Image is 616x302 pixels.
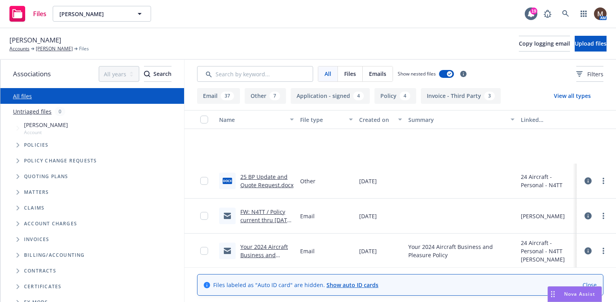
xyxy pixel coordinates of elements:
button: Copy logging email [519,36,570,52]
span: Contracts [24,269,56,273]
a: All files [13,92,32,100]
input: Select all [200,116,208,123]
span: Filters [576,70,603,78]
div: [PERSON_NAME] [521,255,574,263]
button: View all types [541,88,603,104]
div: Summary [408,116,506,124]
span: Emails [369,70,386,78]
a: Switch app [576,6,592,22]
span: Account [24,129,68,136]
a: Your 2024 Aircraft Business and Pleasure Policy [240,243,288,267]
span: Policies [24,143,49,147]
div: 3 [484,92,495,100]
a: FW: N4TT / Policy current thru [DATE] / [PERSON_NAME] [240,208,292,232]
a: Untriaged files [13,107,52,116]
div: 37 [221,92,234,100]
a: 25 BP Update and Quote Request.docx [240,173,293,189]
div: 7 [269,92,280,100]
button: Summary [405,110,518,129]
span: Show nested files [398,70,436,77]
div: 4 [353,92,364,100]
span: Files labeled as "Auto ID card" are hidden. [213,281,378,289]
a: Accounts [9,45,30,52]
span: [DATE] [359,212,377,220]
div: 24 Aircraft - Personal - N4TT [521,239,574,255]
button: Application - signed [291,88,370,104]
a: more [599,176,608,186]
span: Claims [24,206,44,210]
div: [PERSON_NAME] [521,212,565,220]
span: Invoices [24,237,50,242]
div: Search [144,66,172,81]
div: File type [300,116,344,124]
button: Linked associations [518,110,577,129]
a: Search [558,6,574,22]
a: Files [6,3,50,25]
a: [PERSON_NAME] [36,45,73,52]
button: Nova Assist [548,286,602,302]
span: Quoting plans [24,174,68,179]
span: Copy logging email [519,40,570,47]
span: Certificates [24,284,61,289]
span: Other [300,177,315,185]
span: Matters [24,190,49,195]
span: Email [300,247,315,255]
span: All [325,70,331,78]
div: 0 [55,107,65,116]
span: docx [223,178,232,184]
span: Files [344,70,356,78]
button: Upload files [575,36,607,52]
a: Close [583,281,597,289]
div: Tree Example [0,119,184,247]
button: Email [197,88,240,104]
span: Nova Assist [564,291,595,297]
button: Filters [576,66,603,82]
a: more [599,211,608,221]
button: Other [245,88,286,104]
span: Upload files [575,40,607,47]
div: Name [219,116,285,124]
span: [PERSON_NAME] [59,10,127,18]
span: [PERSON_NAME] [9,35,61,45]
div: Drag to move [548,287,558,302]
button: Created on [356,110,405,129]
div: Created on [359,116,393,124]
span: Filters [587,70,603,78]
button: SearchSearch [144,66,172,82]
div: Linked associations [521,116,574,124]
div: 24 Aircraft - Personal - N4TT [521,173,574,189]
button: Policy [374,88,416,104]
div: 19 [530,7,537,15]
span: [DATE] [359,247,377,255]
span: Associations [13,69,51,79]
div: 4 [400,92,410,100]
span: Account charges [24,221,77,226]
span: [DATE] [359,177,377,185]
a: Show auto ID cards [326,281,378,289]
svg: Search [144,71,150,77]
span: Files [33,11,46,17]
input: Search by keyword... [197,66,313,82]
span: Billing/Accounting [24,253,85,258]
img: photo [594,7,607,20]
span: Files [79,45,89,52]
a: Report a Bug [540,6,555,22]
input: Toggle Row Selected [200,212,208,220]
a: more [599,246,608,256]
span: Policy change requests [24,158,97,163]
input: Toggle Row Selected [200,247,208,255]
span: [PERSON_NAME] [24,121,68,129]
span: Your 2024 Aircraft Business and Pleasure Policy [408,243,515,259]
input: Toggle Row Selected [200,177,208,185]
button: Invoice - Third Party [421,88,501,104]
button: [PERSON_NAME] [53,6,151,22]
button: File type [297,110,356,129]
span: Email [300,212,315,220]
button: Name [216,110,297,129]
